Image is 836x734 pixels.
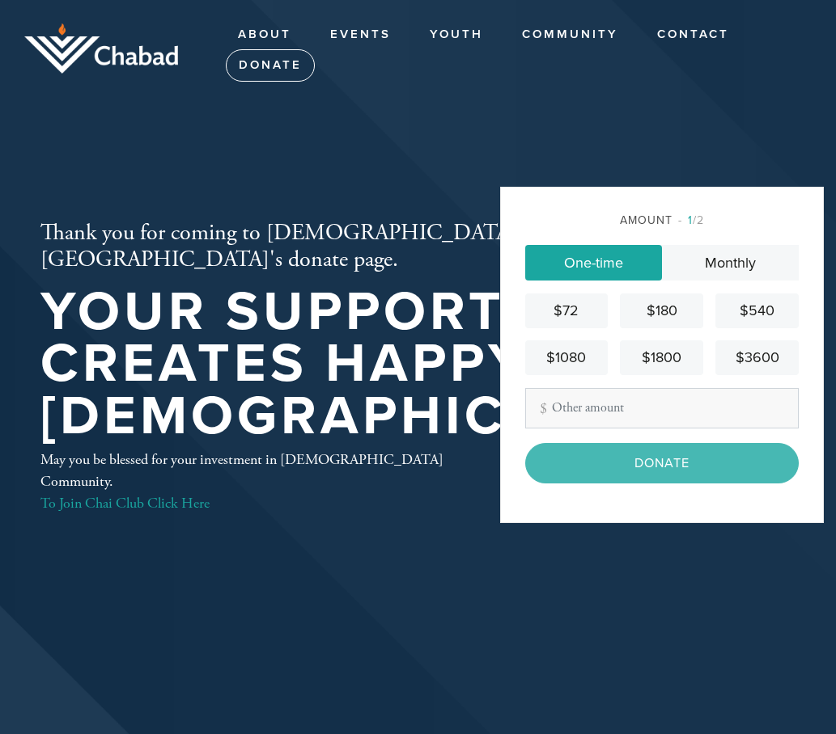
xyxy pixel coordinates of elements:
a: $3600 [715,340,799,375]
a: To Join Chai Club Click Here [40,494,210,513]
div: Amount [525,212,799,229]
input: Other amount [525,388,799,428]
a: Contact [645,19,741,50]
a: Donate [226,49,315,82]
h2: Thank you for coming to [DEMOGRAPHIC_DATA][GEOGRAPHIC_DATA]'s donate page. [40,220,735,274]
a: One-time [525,245,662,281]
a: Events [318,19,403,50]
div: $180 [626,300,697,322]
a: $180 [620,293,703,328]
a: $72 [525,293,609,328]
a: $1080 [525,340,609,375]
div: $72 [532,300,602,322]
a: $1800 [620,340,703,375]
a: $540 [715,293,799,328]
div: May you be blessed for your investment in [DEMOGRAPHIC_DATA] Community. [40,449,448,514]
span: 1 [688,213,693,227]
a: COMMUNITY [510,19,630,50]
div: $540 [722,300,792,322]
div: $1800 [626,347,697,369]
a: YOUTH [418,19,495,50]
h1: Your support creates happy [DEMOGRAPHIC_DATA]! [40,286,735,443]
a: Monthly [662,245,799,281]
img: logo_half.png [24,23,178,74]
a: About [226,19,303,50]
div: $3600 [722,347,792,369]
span: /2 [678,213,704,227]
div: $1080 [532,347,602,369]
